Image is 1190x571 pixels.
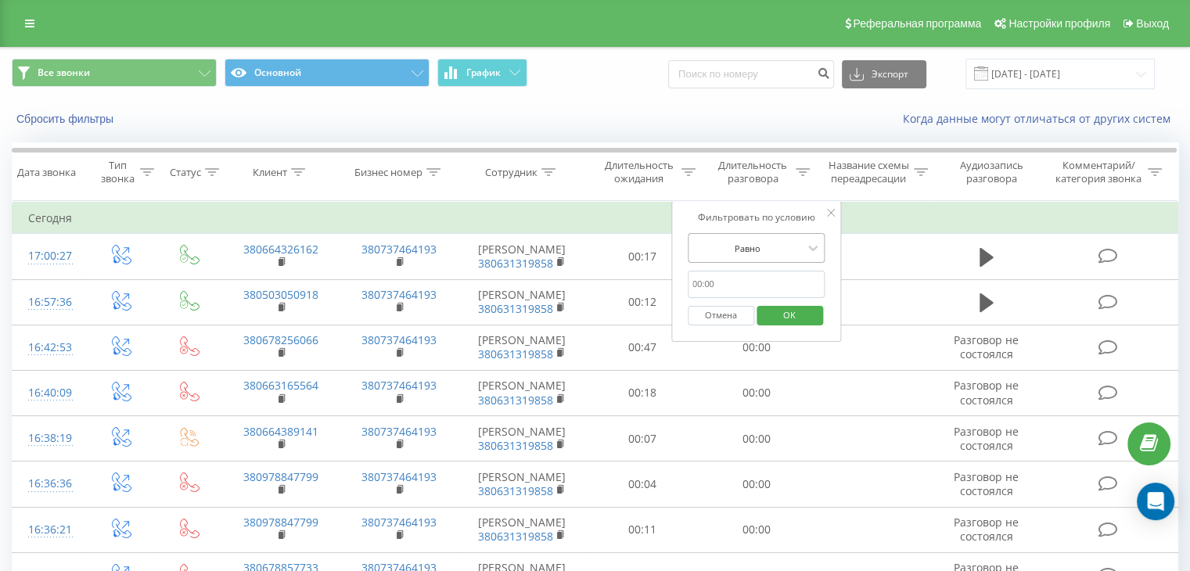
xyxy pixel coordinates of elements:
button: Экспорт [842,60,926,88]
a: 380631319858 [478,529,553,544]
span: OK [768,303,811,327]
a: 380737464193 [361,424,437,439]
div: 17:00:27 [28,241,70,271]
div: Клиент [253,166,287,179]
td: 00:00 [699,507,813,552]
div: Open Intercom Messenger [1137,483,1174,520]
a: 380978847799 [243,469,318,484]
td: 00:00 [699,370,813,415]
a: 380678256066 [243,332,318,347]
div: Название схемы переадресации [828,159,910,185]
a: 380664389141 [243,424,318,439]
td: 00:07 [586,416,699,461]
a: Когда данные могут отличаться от других систем [903,111,1178,126]
span: Выход [1136,17,1169,30]
a: 380631319858 [478,301,553,316]
td: 00:11 [586,507,699,552]
a: 380631319858 [478,483,553,498]
div: Дата звонка [17,166,76,179]
button: Сбросить фильтры [12,112,121,126]
div: Сотрудник [485,166,537,179]
div: 16:57:36 [28,287,70,318]
div: Длительность разговора [714,159,792,185]
a: 380737464193 [361,515,437,530]
div: Фильтровать по условию [688,210,825,225]
td: [PERSON_NAME] [458,370,586,415]
div: Длительность ожидания [600,159,678,185]
button: Отмена [688,306,754,325]
div: Статус [170,166,201,179]
button: Основной [225,59,430,87]
span: Все звонки [38,66,90,79]
td: 00:47 [586,325,699,370]
span: График [466,67,501,78]
a: 380664326162 [243,242,318,257]
div: 16:40:09 [28,378,70,408]
a: 380737464193 [361,242,437,257]
div: Аудиозапись разговора [946,159,1037,185]
div: 16:36:21 [28,515,70,545]
span: Разговор не состоялся [954,378,1019,407]
td: [PERSON_NAME] [458,461,586,507]
span: Разговор не состоялся [954,469,1019,498]
a: 380978847799 [243,515,318,530]
td: 00:17 [586,234,699,279]
a: 380503050918 [243,287,318,302]
a: 380631319858 [478,438,553,453]
a: 380631319858 [478,256,553,271]
span: Реферальная программа [853,17,981,30]
td: Сегодня [13,203,1178,234]
a: 380737464193 [361,287,437,302]
div: Бизнес номер [354,166,422,179]
span: Разговор не состоялся [954,332,1019,361]
button: График [437,59,527,87]
a: 380631319858 [478,347,553,361]
td: [PERSON_NAME] [458,416,586,461]
span: Разговор не состоялся [954,424,1019,453]
input: Поиск по номеру [668,60,834,88]
td: 00:12 [586,279,699,325]
button: OK [757,306,823,325]
div: Тип звонка [99,159,135,185]
span: Настройки профиля [1008,17,1110,30]
div: 16:38:19 [28,423,70,454]
td: 00:04 [586,461,699,507]
a: 380737464193 [361,332,437,347]
span: Разговор не состоялся [954,515,1019,544]
td: 00:18 [586,370,699,415]
td: [PERSON_NAME] [458,234,586,279]
td: 00:00 [699,461,813,507]
button: Все звонки [12,59,217,87]
a: 380631319858 [478,393,553,408]
td: 00:00 [699,416,813,461]
a: 380737464193 [361,378,437,393]
td: 00:00 [699,325,813,370]
div: Комментарий/категория звонка [1052,159,1144,185]
a: 380663165564 [243,378,318,393]
div: 16:42:53 [28,332,70,363]
div: 16:36:36 [28,469,70,499]
td: [PERSON_NAME] [458,325,586,370]
input: 00:00 [688,271,825,298]
a: 380737464193 [361,469,437,484]
td: [PERSON_NAME] [458,279,586,325]
td: [PERSON_NAME] [458,507,586,552]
